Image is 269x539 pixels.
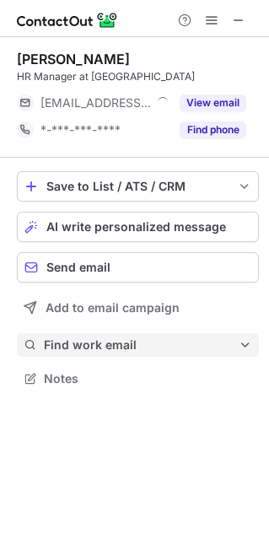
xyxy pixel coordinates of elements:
span: [EMAIL_ADDRESS][DOMAIN_NAME] [40,95,151,110]
div: HR Manager at [GEOGRAPHIC_DATA] [17,69,259,84]
span: Find work email [44,337,239,353]
img: ContactOut v5.3.10 [17,10,118,30]
button: Reveal Button [180,121,246,138]
button: Send email [17,252,259,283]
button: AI write personalized message [17,212,259,242]
div: Save to List / ATS / CRM [46,180,229,193]
div: [PERSON_NAME] [17,51,130,67]
button: save-profile-one-click [17,171,259,202]
button: Notes [17,367,259,391]
span: AI write personalized message [46,220,226,234]
span: Notes [44,371,252,386]
span: Send email [46,261,110,274]
button: Reveal Button [180,94,246,111]
span: Add to email campaign [46,301,180,315]
button: Add to email campaign [17,293,259,323]
button: Find work email [17,333,259,357]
